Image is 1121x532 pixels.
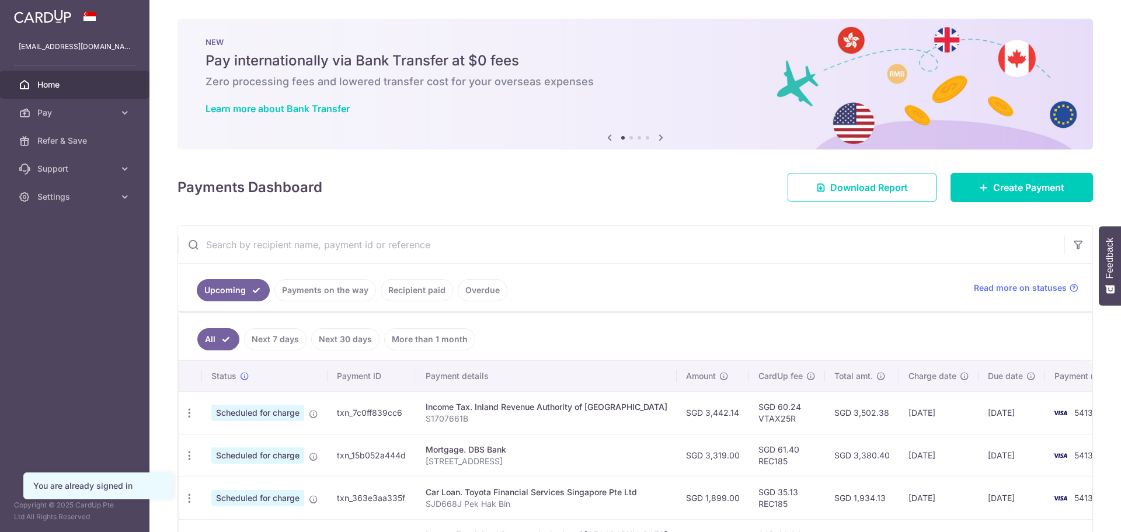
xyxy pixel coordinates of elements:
[206,75,1065,89] h6: Zero processing fees and lowered transfer cost for your overseas expenses
[211,490,304,506] span: Scheduled for charge
[381,279,453,301] a: Recipient paid
[206,37,1065,47] p: NEW
[749,391,825,434] td: SGD 60.24 VTAX25R
[211,405,304,421] span: Scheduled for charge
[211,370,236,382] span: Status
[908,370,956,382] span: Charge date
[328,434,416,477] td: txn_15b052a444d
[178,226,1064,263] input: Search by recipient name, payment id or reference
[951,173,1093,202] a: Create Payment
[974,282,1067,294] span: Read more on statuses
[206,51,1065,70] h5: Pay internationally via Bank Transfer at $0 fees
[1074,493,1093,503] span: 5413
[979,434,1045,477] td: [DATE]
[749,434,825,477] td: SGD 61.40 REC185
[211,447,304,464] span: Scheduled for charge
[788,173,937,202] a: Download Report
[244,328,307,350] a: Next 7 days
[426,498,667,510] p: SJD668J Pek Hak Bin
[988,370,1023,382] span: Due date
[37,163,114,175] span: Support
[974,282,1078,294] a: Read more on statuses
[426,486,667,498] div: Car Loan. Toyota Financial Services Singapore Pte Ltd
[328,361,416,391] th: Payment ID
[686,370,716,382] span: Amount
[37,191,114,203] span: Settings
[1049,491,1072,505] img: Bank Card
[426,444,667,455] div: Mortgage. DBS Bank
[416,361,677,391] th: Payment details
[274,279,376,301] a: Payments on the way
[993,180,1064,194] span: Create Payment
[33,480,163,492] div: You are already signed in
[1074,408,1093,418] span: 5413
[825,434,899,477] td: SGD 3,380.40
[677,434,749,477] td: SGD 3,319.00
[758,370,803,382] span: CardUp fee
[1099,226,1121,305] button: Feedback - Show survey
[384,328,475,350] a: More than 1 month
[834,370,873,382] span: Total amt.
[426,401,667,413] div: Income Tax. Inland Revenue Authority of [GEOGRAPHIC_DATA]
[899,477,979,519] td: [DATE]
[37,135,114,147] span: Refer & Save
[899,434,979,477] td: [DATE]
[197,279,270,301] a: Upcoming
[328,477,416,519] td: txn_363e3aa335f
[677,477,749,519] td: SGD 1,899.00
[677,391,749,434] td: SGD 3,442.14
[830,180,908,194] span: Download Report
[197,328,239,350] a: All
[1049,448,1072,463] img: Bank Card
[206,103,350,114] a: Learn more about Bank Transfer
[979,391,1045,434] td: [DATE]
[311,328,380,350] a: Next 30 days
[749,477,825,519] td: SGD 35.13 REC185
[177,19,1093,149] img: Bank transfer banner
[458,279,507,301] a: Overdue
[14,9,71,23] img: CardUp
[1074,450,1093,460] span: 5413
[825,477,899,519] td: SGD 1,934.13
[426,455,667,467] p: [STREET_ADDRESS]
[1049,406,1072,420] img: Bank Card
[899,391,979,434] td: [DATE]
[177,177,322,198] h4: Payments Dashboard
[328,391,416,434] td: txn_7c0ff839cc6
[979,477,1045,519] td: [DATE]
[1105,238,1115,279] span: Feedback
[37,107,114,119] span: Pay
[37,79,114,91] span: Home
[426,413,667,425] p: S1707661B
[19,41,131,53] p: [EMAIL_ADDRESS][DOMAIN_NAME]
[825,391,899,434] td: SGD 3,502.38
